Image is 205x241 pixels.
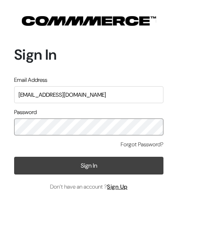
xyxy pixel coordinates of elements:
a: Forgot Password? [121,140,163,149]
label: Password [14,108,37,116]
span: Don’t have an account ? [50,183,128,191]
img: COMMMERCE [22,16,156,26]
a: Sign Up [107,183,128,190]
label: Email Address [14,76,47,84]
h1: Sign In [14,46,163,63]
button: Sign In [14,157,163,175]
